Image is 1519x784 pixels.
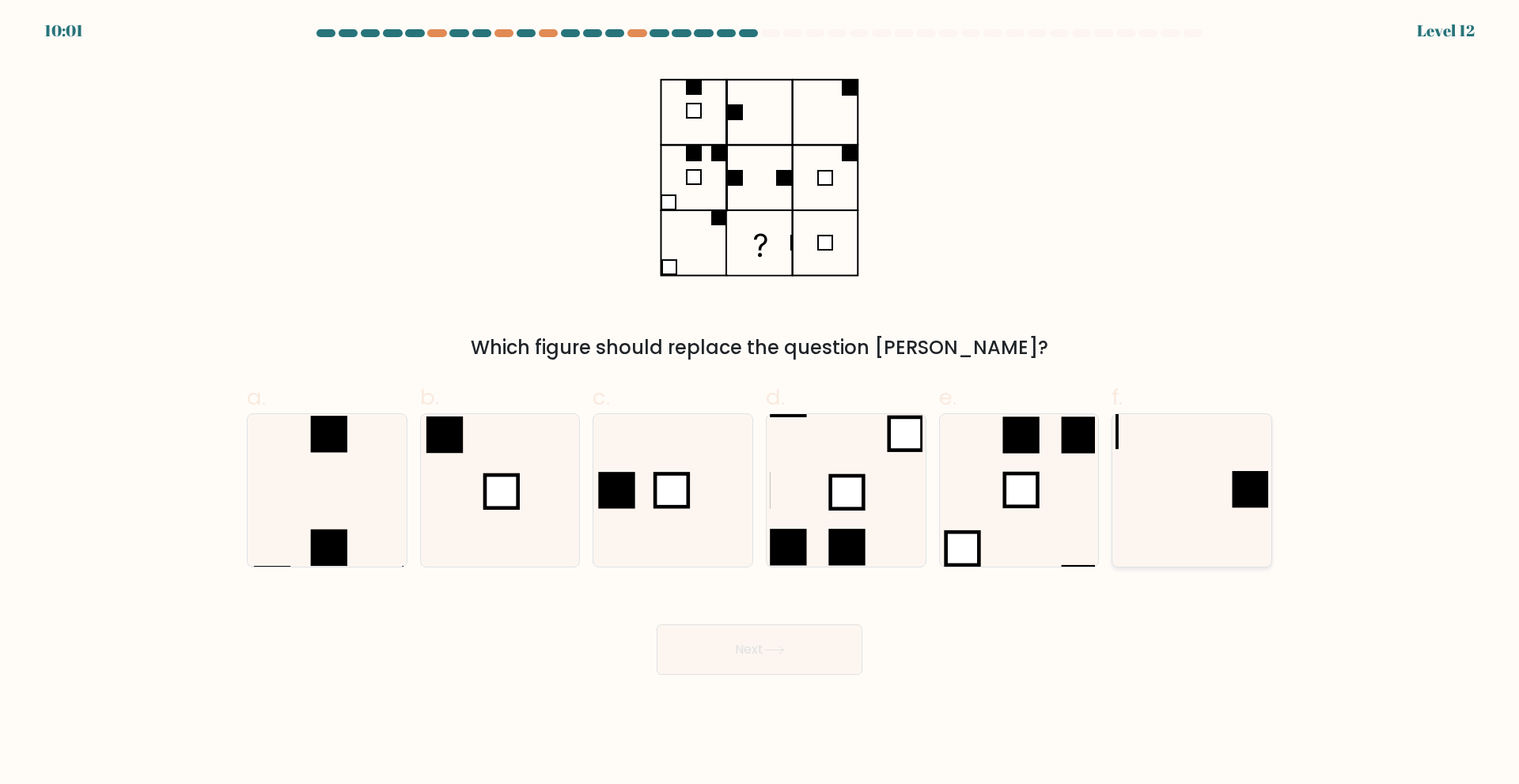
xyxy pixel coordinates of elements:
div: Which figure should replace the question [PERSON_NAME]? [256,334,1263,362]
button: Next [657,624,862,675]
span: d. [766,382,785,413]
span: e. [939,382,956,413]
div: 10:01 [44,19,83,43]
span: b. [420,382,439,413]
span: a. [247,382,266,413]
div: Level 12 [1417,19,1475,43]
span: c. [593,382,610,413]
span: f. [1112,382,1123,413]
